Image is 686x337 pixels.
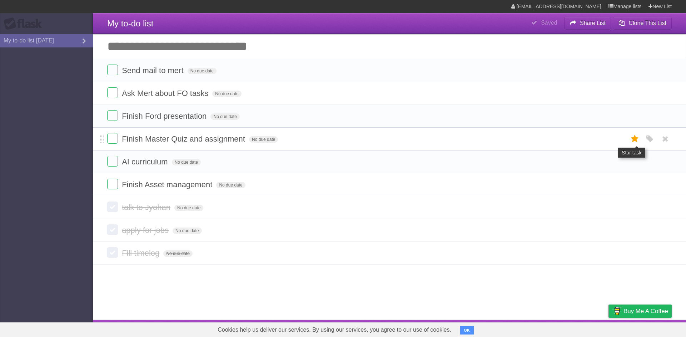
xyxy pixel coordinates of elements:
[122,226,170,235] span: apply for jobs
[564,17,611,30] button: Share List
[107,19,153,28] span: My to-do list
[174,205,203,211] span: No due date
[628,20,666,26] b: Clone This List
[122,203,172,212] span: talk to Jyohan
[107,110,118,121] label: Done
[188,68,217,74] span: No due date
[513,322,528,335] a: About
[163,250,192,257] span: No due date
[612,305,622,317] img: Buy me a coffee
[210,113,239,120] span: No due date
[122,249,161,257] span: Fill timelog
[537,322,566,335] a: Developers
[122,180,214,189] span: Finish Asset management
[460,326,474,335] button: OK
[249,136,278,143] span: No due date
[599,322,618,335] a: Privacy
[628,133,642,145] label: Star task
[173,228,202,234] span: No due date
[4,17,46,30] div: Flask
[107,65,118,75] label: Done
[107,179,118,189] label: Done
[613,17,672,30] button: Clone This List
[216,182,245,188] span: No due date
[212,91,241,97] span: No due date
[623,305,668,317] span: Buy me a coffee
[122,89,210,98] span: Ask Mert about FO tasks
[107,247,118,258] label: Done
[580,20,606,26] b: Share List
[122,134,247,143] span: Finish Master Quiz and assignment
[575,322,591,335] a: Terms
[122,112,208,121] span: Finish Ford presentation
[172,159,201,165] span: No due date
[608,305,672,318] a: Buy me a coffee
[210,323,458,337] span: Cookies help us deliver our services. By using our services, you agree to our use of cookies.
[107,156,118,167] label: Done
[107,87,118,98] label: Done
[627,322,672,335] a: Suggest a feature
[541,20,557,26] b: Saved
[107,224,118,235] label: Done
[122,66,185,75] span: Send mail to mert
[107,133,118,144] label: Done
[122,157,169,166] span: AI curriculum
[107,201,118,212] label: Done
